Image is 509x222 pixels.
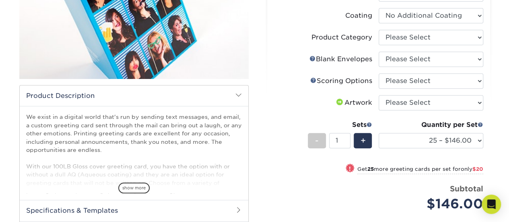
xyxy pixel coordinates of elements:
h2: Product Description [20,85,248,106]
h2: Specifications & Templates [20,200,248,221]
strong: 25 [367,166,374,172]
div: Scoring Options [310,76,372,86]
span: $20 [472,166,483,172]
div: Artwork [335,98,372,108]
div: Sets [308,120,372,130]
div: $146.00 [385,194,483,214]
div: Coating [345,11,372,21]
span: ! [349,164,351,173]
span: only [461,166,483,172]
span: + [360,135,365,147]
small: Get more greeting cards per set for [357,166,483,174]
div: Blank Envelopes [309,54,372,64]
span: - [315,135,319,147]
strong: Subtotal [450,184,483,193]
div: Product Category [311,33,372,42]
div: Quantity per Set [379,120,483,130]
span: show more [118,183,150,193]
div: Open Intercom Messenger [482,195,501,214]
